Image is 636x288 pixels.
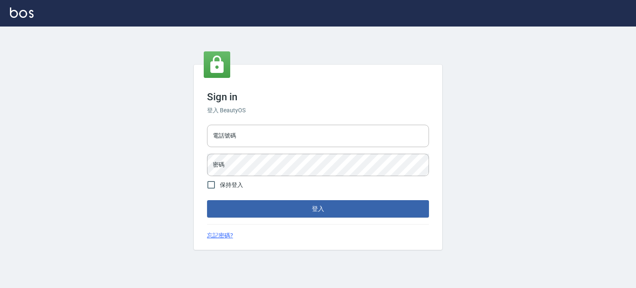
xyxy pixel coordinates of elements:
[207,106,429,115] h6: 登入 BeautyOS
[207,91,429,103] h3: Sign in
[207,200,429,218] button: 登入
[10,7,34,18] img: Logo
[220,181,243,189] span: 保持登入
[207,231,233,240] a: 忘記密碼?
